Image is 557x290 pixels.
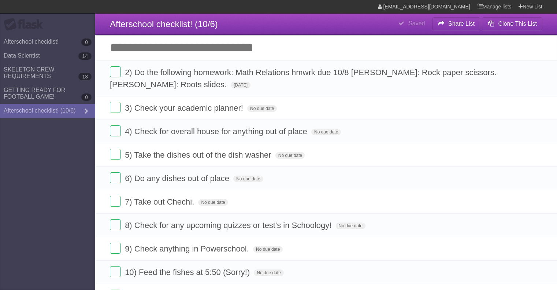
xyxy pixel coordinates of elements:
[110,172,121,183] label: Done
[110,219,121,230] label: Done
[81,93,92,101] b: 0
[125,150,273,159] span: 5) Take the dishes out of the dish washer
[125,174,231,183] span: 6) Do any dishes out of place
[125,103,245,113] span: 3) Check your academic planner!
[482,17,542,30] button: Clone This List
[125,244,251,253] span: 9) Check anything in Powerschool.
[198,199,228,206] span: No due date
[4,18,48,31] div: Flask
[432,17,480,30] button: Share List
[110,19,218,29] span: Afterschool checklist! (10/6)
[311,129,341,135] span: No due date
[125,221,333,230] span: 8) Check for any upcoming quizzes or test's in Schoology!
[110,243,121,254] label: Done
[125,127,309,136] span: 4) Check for overall house for anything out of place
[110,196,121,207] label: Done
[81,38,92,46] b: 0
[233,176,263,182] span: No due date
[247,105,277,112] span: No due date
[110,68,497,89] span: 2) Do the following homework: Math Relations hmwrk due 10/8 [PERSON_NAME]: Rock paper scissors. [...
[498,21,537,27] b: Clone This List
[110,266,121,277] label: Done
[78,73,92,80] b: 13
[336,223,365,229] span: No due date
[110,66,121,77] label: Done
[448,21,475,27] b: Share List
[125,268,252,277] span: 10) Feed the fishes at 5:50 (Sorry!)
[275,152,305,159] span: No due date
[231,82,250,88] span: [DATE]
[110,149,121,160] label: Done
[110,125,121,136] label: Done
[254,269,283,276] span: No due date
[110,102,121,113] label: Done
[253,246,283,253] span: No due date
[78,52,92,60] b: 14
[408,20,425,26] b: Saved
[125,197,196,206] span: 7) Take out Chechi.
